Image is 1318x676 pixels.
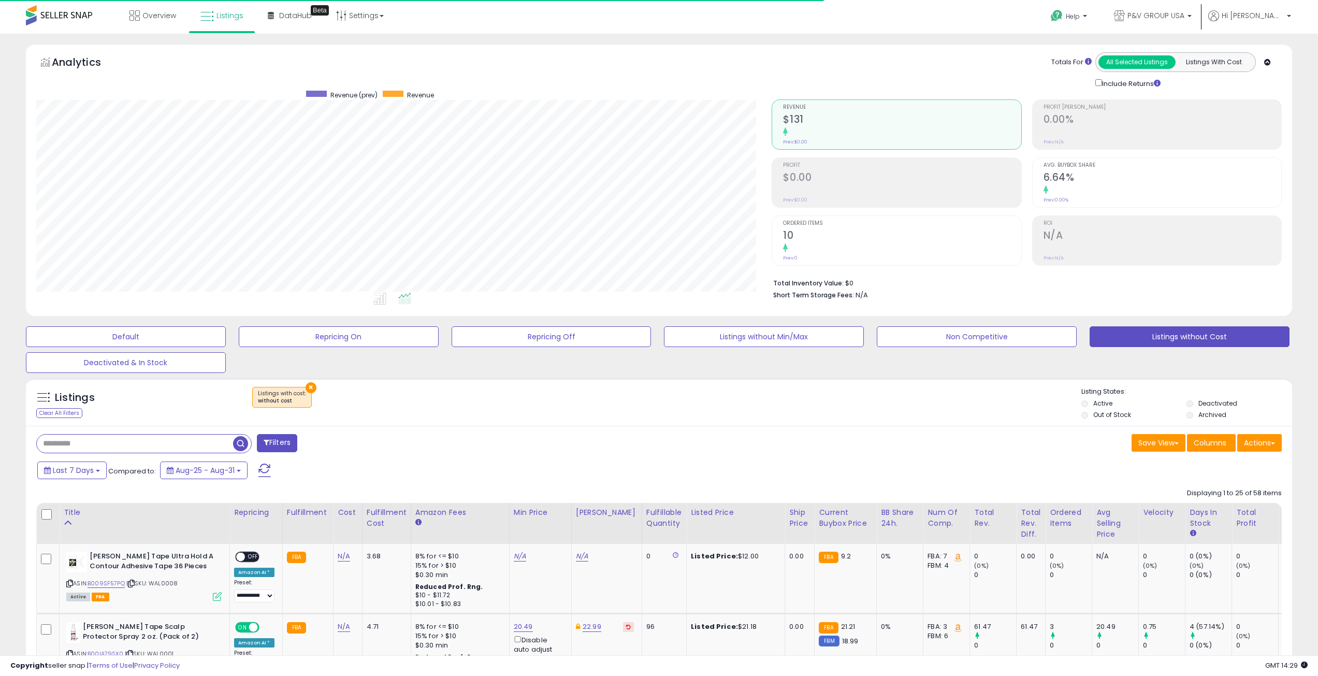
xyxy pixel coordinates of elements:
span: 21.21 [841,622,856,631]
div: FBA: 3 [928,622,962,631]
div: Total Rev. Diff. [1021,507,1041,540]
h2: N/A [1044,229,1281,243]
span: Hi [PERSON_NAME] [1222,10,1284,21]
button: Save View [1132,434,1185,452]
div: 0 [1143,552,1185,561]
div: Displaying 1 to 25 of 58 items [1187,488,1282,498]
div: 0 [1143,570,1185,580]
h2: $131 [783,113,1021,127]
span: Help [1066,12,1080,21]
div: Listed Price [691,507,780,518]
b: [PERSON_NAME] Tape Scalp Protector Spray 2 oz. (Pack of 2) [83,622,209,644]
div: 0 [1050,552,1092,561]
div: Amazon AI * [234,568,274,577]
span: Compared to: [108,466,156,476]
button: × [306,382,316,393]
a: 20.49 [514,622,533,632]
button: Last 7 Days [37,462,107,479]
div: [PERSON_NAME] [576,507,638,518]
span: Aug-25 - Aug-31 [176,465,235,476]
div: without cost [258,397,306,405]
div: Disable auto adjust min [514,634,563,664]
div: Ordered Items [1050,507,1088,529]
small: Prev: N/A [1044,139,1064,145]
b: Listed Price: [691,551,738,561]
span: Profit [PERSON_NAME] [1044,105,1281,110]
div: FBA: 7 [928,552,962,561]
span: Listings with cost : [258,390,306,405]
small: FBA [287,552,306,563]
span: All listings currently available for purchase on Amazon [66,593,90,601]
b: [PERSON_NAME] Tape Ultra Hold A Contour Adhesive Tape 36 Pieces [90,552,215,573]
button: Columns [1187,434,1236,452]
span: ON [236,623,249,632]
div: 0 [974,552,1016,561]
div: Amazon AI * [234,638,274,648]
div: Fulfillment Cost [367,507,407,529]
div: Clear All Filters [36,408,82,418]
small: (0%) [1143,562,1157,570]
a: N/A [338,551,350,562]
div: 8% for <= $10 [415,552,501,561]
b: Short Term Storage Fees: [773,291,854,299]
span: Overview [142,10,176,21]
button: Repricing Off [452,326,651,347]
button: Aug-25 - Aug-31 [160,462,248,479]
span: OFF [245,553,262,562]
a: Terms of Use [89,660,133,670]
div: 3 [1050,622,1092,631]
button: Repricing On [239,326,439,347]
div: 0 [1236,552,1278,561]
div: $21.18 [691,622,777,631]
span: N/A [856,290,868,300]
div: 0 [1050,641,1092,650]
div: 15% for > $10 [415,631,501,641]
b: Listed Price: [691,622,738,631]
span: Revenue [407,91,434,99]
h2: 0.00% [1044,113,1281,127]
b: Total Inventory Value: [773,279,844,287]
span: 9.2 [841,551,851,561]
div: Title [64,507,225,518]
small: Prev: 0 [783,255,798,261]
button: Filters [257,434,297,452]
div: Cost [338,507,358,518]
i: Get Help [1050,9,1063,22]
div: Total Rev. [974,507,1012,529]
div: 0 [974,641,1016,650]
span: 18.99 [842,636,859,646]
small: (0%) [974,562,989,570]
div: N/A [1096,552,1131,561]
a: 22.99 [583,622,601,632]
div: 0.00 [1021,552,1037,561]
label: Active [1093,399,1112,408]
small: Prev: $0.00 [783,139,807,145]
div: 0 [1236,641,1278,650]
div: 0% [881,552,915,561]
span: Columns [1194,438,1226,448]
div: 96 [646,622,678,631]
div: 0 (0%) [1190,570,1232,580]
small: (0%) [1236,562,1251,570]
div: 0 (0%) [1190,641,1232,650]
b: Reduced Prof. Rng. [415,582,483,591]
div: Days In Stock [1190,507,1227,529]
span: Listings [216,10,243,21]
small: (0%) [1190,562,1204,570]
span: FBA [92,593,109,601]
div: Velocity [1143,507,1181,518]
strong: Copyright [10,660,48,670]
div: 0.00 [789,622,806,631]
div: FBM: 6 [928,631,962,641]
div: Min Price [514,507,567,518]
span: 2025-09-9 14:29 GMT [1265,660,1308,670]
div: 4 (57.14%) [1190,622,1232,631]
span: Ordered Items [783,221,1021,226]
div: Fulfillable Quantity [646,507,682,529]
h5: Listings [55,391,95,405]
span: ROI [1044,221,1281,226]
span: DataHub [279,10,312,21]
div: 61.47 [974,622,1016,631]
img: 31gXpnB7F5L._SL40_.jpg [66,622,80,643]
div: Current Buybox Price [819,507,872,529]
